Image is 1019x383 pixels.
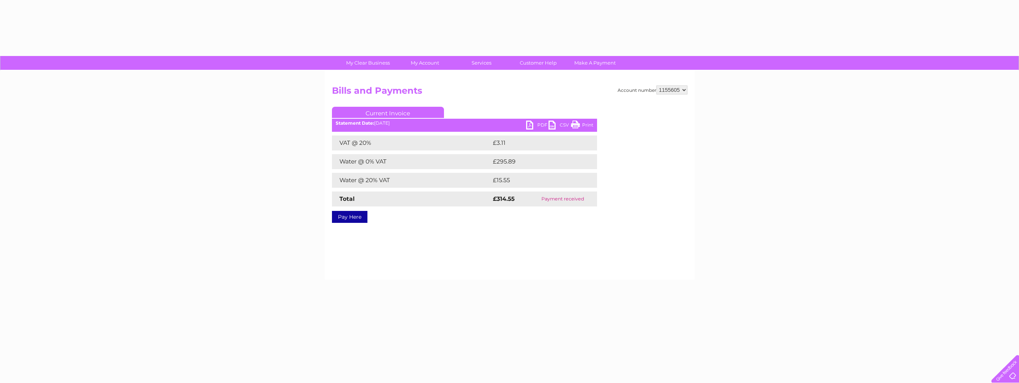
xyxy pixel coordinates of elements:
div: Account number [618,85,687,94]
td: £3.11 [491,136,577,150]
h2: Bills and Payments [332,85,687,100]
strong: £314.55 [493,195,515,202]
div: [DATE] [332,121,597,126]
b: Statement Date: [336,120,374,126]
td: Payment received [528,191,597,206]
a: PDF [526,121,549,131]
a: My Clear Business [337,56,399,70]
a: My Account [394,56,456,70]
td: Water @ 0% VAT [332,154,491,169]
td: Water @ 20% VAT [332,173,491,188]
a: CSV [549,121,571,131]
a: Current Invoice [332,107,444,118]
a: Print [571,121,593,131]
td: £295.89 [491,154,584,169]
a: Services [451,56,512,70]
a: Pay Here [332,211,367,223]
a: Make A Payment [564,56,626,70]
a: Customer Help [507,56,569,70]
td: VAT @ 20% [332,136,491,150]
strong: Total [339,195,355,202]
td: £15.55 [491,173,581,188]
